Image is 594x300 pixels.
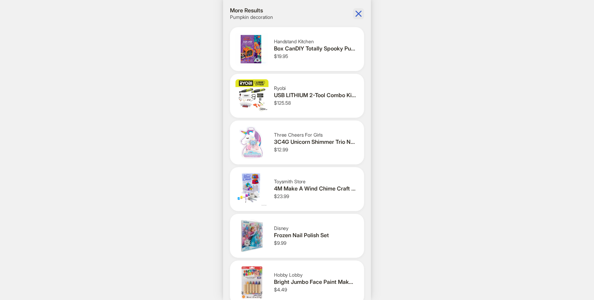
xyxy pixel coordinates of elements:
h1: More Results [230,7,273,14]
img: Frozen Nail Polish Set [235,219,268,252]
span: $19.95 [274,53,288,59]
h2: Pumpkin decoration [230,14,273,20]
span: $4.49 [274,287,287,292]
div: 4M Make A Wind Chime Craft KitToysmith Store4M Make A Wind Chime Craft Kit$23.99 [230,167,364,211]
span: $125.58 [274,100,291,106]
span: $9.99 [274,240,286,246]
img: 4M Make A Wind Chime Craft Kit [235,173,268,206]
div: Box CanDIY Totally Spooky Pumpkin Lantern Scratch Art Set [274,45,356,52]
div: Ryobi [274,85,356,91]
img: Box CanDIY Totally Spooky Pumpkin Lantern Scratch Art Set [235,33,268,66]
div: Toysmith Store [274,178,356,185]
div: Three Cheers For Girls [274,132,356,138]
div: Hobby Lobby [274,272,356,278]
span: $23.99 [274,193,289,199]
div: USB LITHIUM 2-Tool Combo Kit with Pumpkin Carving ToolsRyobiUSB LITHIUM 2-Tool Combo Kit with Pum... [230,74,364,118]
img: Bright Jumbo Face Paint Makeup Sticks [235,266,268,299]
div: Disney [274,225,356,231]
div: 4M Make A Wind Chime Craft Kit [274,185,356,192]
div: USB LITHIUM 2-Tool Combo Kit with Pumpkin Carving Tools [274,92,356,99]
div: 3C4G Unicorn Shimmer Trio Nail Polish Set - Pastel Holographic Shades [274,138,356,146]
div: 3C4G Unicorn Shimmer Trio Nail Polish Set - Pastel Holographic ShadesThree Cheers For Girls3C4G U... [230,120,364,164]
div: Frozen Nail Polish SetDisneyFrozen Nail Polish Set$9.99 [230,214,364,258]
img: USB LITHIUM 2-Tool Combo Kit with Pumpkin Carving Tools [235,79,268,112]
div: Handstand Kitchen [274,38,356,45]
div: Box CanDIY Totally Spooky Pumpkin Lantern Scratch Art SetHandstand KitchenBox CanDIY Totally Spoo... [230,27,364,71]
img: 3C4G Unicorn Shimmer Trio Nail Polish Set - Pastel Holographic Shades [235,126,268,159]
div: Frozen Nail Polish Set [274,232,356,239]
span: $12.99 [274,147,288,152]
div: Bright Jumbo Face Paint Makeup Sticks [274,278,356,286]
